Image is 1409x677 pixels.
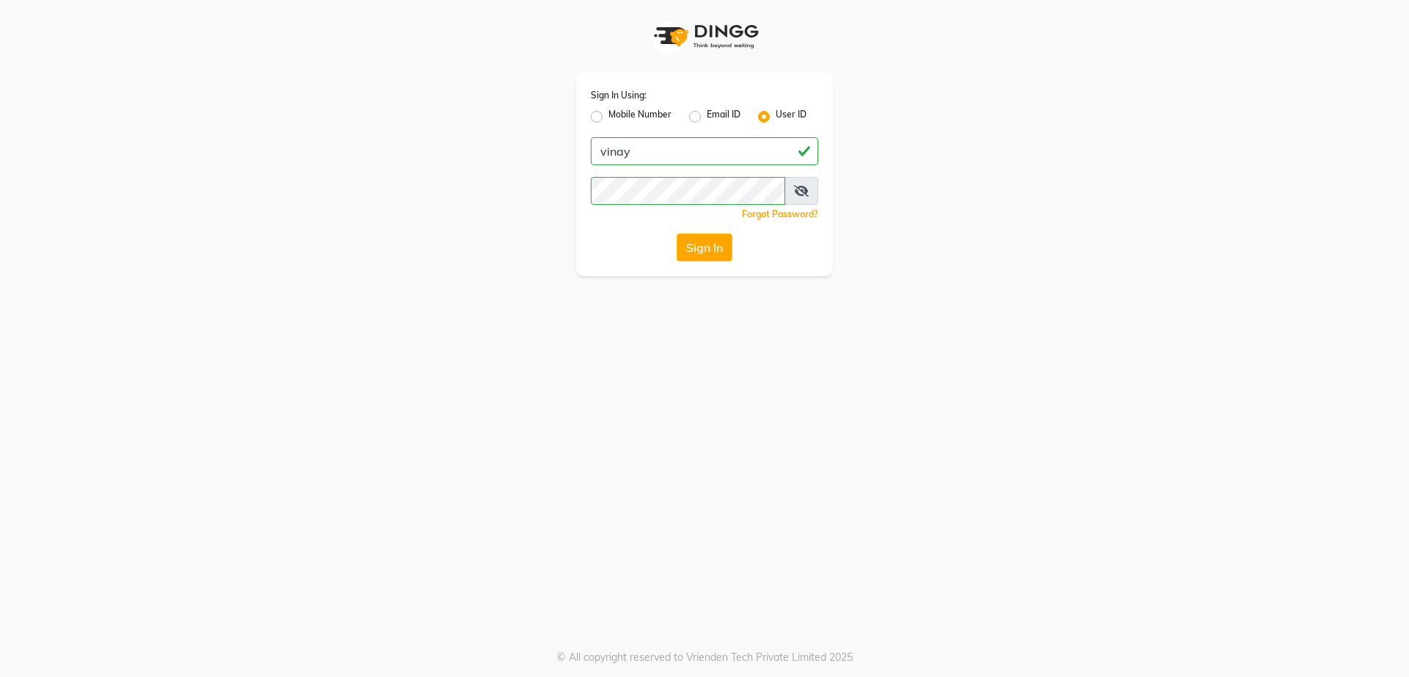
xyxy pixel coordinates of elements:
label: Email ID [707,108,740,126]
input: Username [591,137,818,165]
label: Sign In Using: [591,89,647,102]
input: Username [591,177,785,205]
label: Mobile Number [608,108,671,126]
button: Sign In [677,233,732,261]
a: Forgot Password? [742,209,818,220]
label: User ID [776,108,807,126]
img: logo1.svg [646,15,763,58]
